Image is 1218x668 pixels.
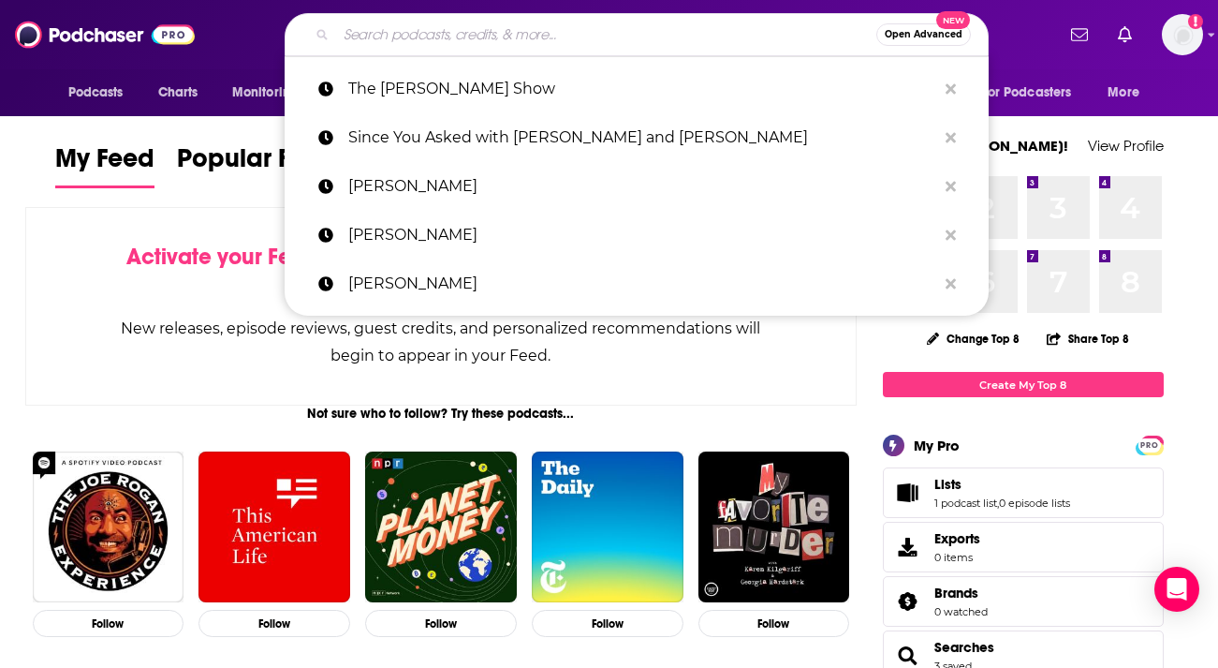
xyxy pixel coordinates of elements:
[68,80,124,106] span: Podcasts
[198,452,350,603] img: This American Life
[33,610,184,637] button: Follow
[55,142,154,186] span: My Feed
[936,11,970,29] span: New
[885,30,962,39] span: Open Advanced
[1138,438,1161,452] a: PRO
[532,610,683,637] button: Follow
[55,75,148,111] button: open menu
[934,497,997,510] a: 1 podcast list
[348,162,936,211] p: mick hunt
[1046,320,1130,357] button: Share Top 8
[1138,438,1161,453] span: PRO
[883,372,1164,397] a: Create My Top 8
[889,480,927,506] a: Lists
[883,576,1164,627] span: Brands
[55,142,154,188] a: My Feed
[914,437,960,454] div: My Pro
[285,162,989,211] a: [PERSON_NAME]
[934,530,980,547] span: Exports
[934,476,961,493] span: Lists
[365,452,517,603] img: Planet Money
[348,260,936,308] p: Jameela Jamil
[285,260,989,308] a: [PERSON_NAME]
[1094,75,1163,111] button: open menu
[889,588,927,615] a: Brands
[934,605,988,618] a: 0 watched
[15,17,195,52] img: Podchaser - Follow, Share and Rate Podcasts
[916,327,1032,350] button: Change Top 8
[158,80,198,106] span: Charts
[883,468,1164,518] span: Lists
[1110,19,1139,51] a: Show notifications dropdown
[883,522,1164,572] a: Exports
[285,65,989,113] a: The [PERSON_NAME] Show
[934,639,994,656] a: Searches
[177,142,336,186] span: Popular Feed
[999,497,1070,510] a: 0 episode lists
[198,610,350,637] button: Follow
[219,75,323,111] button: open menu
[970,75,1099,111] button: open menu
[698,452,850,603] img: My Favorite Murder with Karen Kilgariff and Georgia Hardstark
[889,534,927,560] span: Exports
[285,13,989,56] div: Search podcasts, credits, & more...
[1162,14,1203,55] button: Show profile menu
[1188,14,1203,29] svg: Add a profile image
[348,65,936,113] p: The Tony Kornheiser Show
[532,452,683,603] img: The Daily
[177,142,336,188] a: Popular Feed
[348,211,936,260] p: Steve Burns
[1064,19,1095,51] a: Show notifications dropdown
[365,610,517,637] button: Follow
[934,476,1070,493] a: Lists
[1154,567,1199,612] div: Open Intercom Messenger
[876,23,971,46] button: Open AdvancedNew
[120,244,763,298] div: by following Podcasts, Creators, Lists, and other Users!
[285,113,989,162] a: Since You Asked with [PERSON_NAME] and [PERSON_NAME]
[1108,80,1139,106] span: More
[1162,14,1203,55] span: Logged in as antoine.jordan
[934,551,980,564] span: 0 items
[1162,14,1203,55] img: User Profile
[336,20,876,50] input: Search podcasts, credits, & more...
[1088,137,1164,155] a: View Profile
[33,452,184,603] img: The Joe Rogan Experience
[348,113,936,162] p: Since You Asked with Lori Gottlieb and Gretchen Rubin
[698,610,850,637] button: Follow
[982,80,1072,106] span: For Podcasters
[285,211,989,260] a: [PERSON_NAME]
[934,585,988,601] a: Brands
[146,75,210,111] a: Charts
[126,243,318,271] span: Activate your Feed
[934,585,978,601] span: Brands
[120,315,763,369] div: New releases, episode reviews, guest credits, and personalized recommendations will begin to appe...
[997,497,999,510] span: ,
[232,80,299,106] span: Monitoring
[25,406,858,422] div: Not sure who to follow? Try these podcasts...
